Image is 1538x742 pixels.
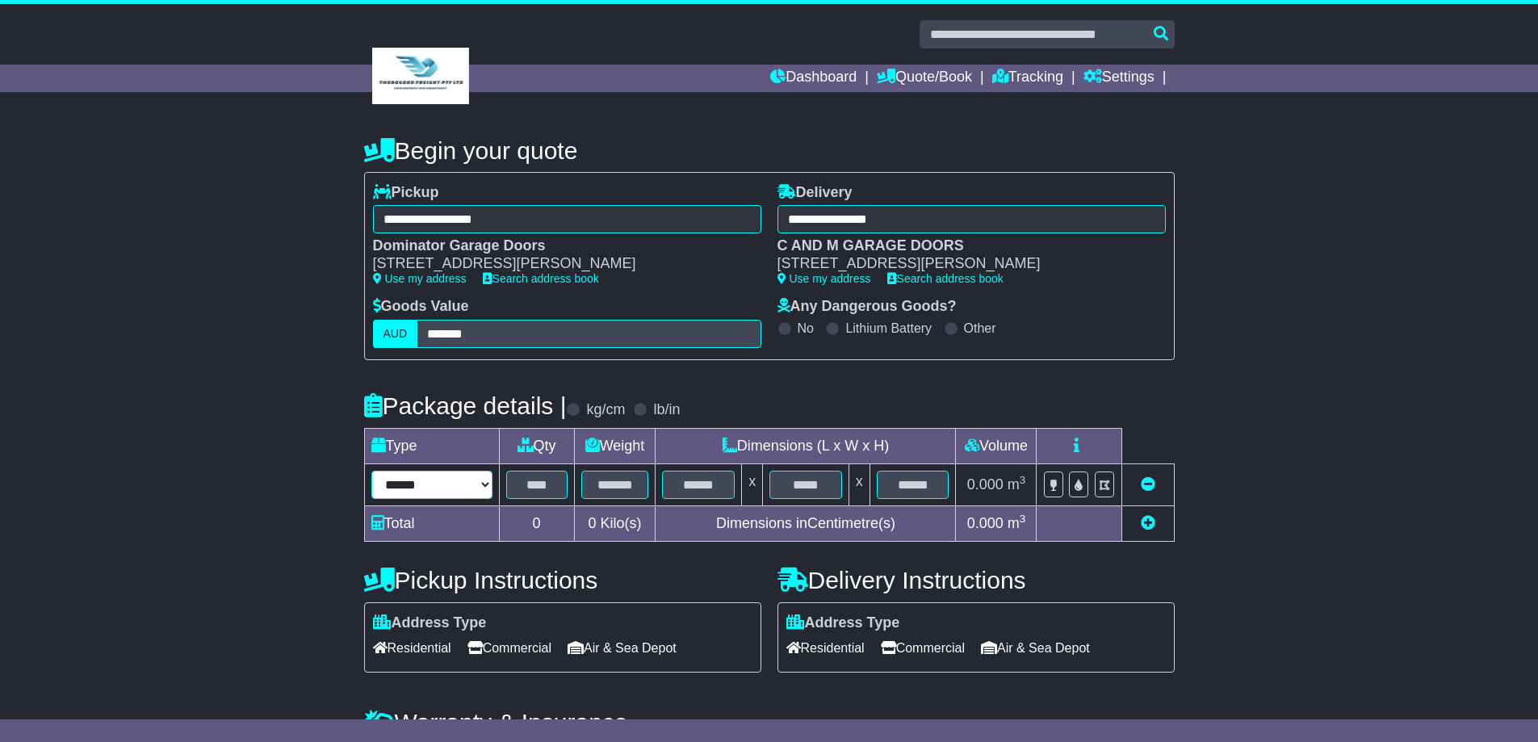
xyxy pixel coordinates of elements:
label: AUD [373,320,418,348]
span: 0 [588,515,596,531]
td: x [849,463,870,505]
span: Air & Sea Depot [568,635,677,660]
sup: 3 [1020,513,1026,525]
div: Dominator Garage Doors [373,237,745,255]
td: Dimensions (L x W x H) [656,428,956,463]
span: m [1008,515,1026,531]
td: Type [364,428,499,463]
a: Use my address [777,272,871,285]
span: Residential [373,635,451,660]
h4: Begin your quote [364,137,1175,164]
a: Dashboard [770,65,857,92]
label: Other [964,321,996,336]
a: Settings [1083,65,1155,92]
label: Address Type [786,614,900,632]
span: Air & Sea Depot [981,635,1090,660]
span: Residential [786,635,865,660]
td: Total [364,505,499,541]
label: lb/in [653,401,680,419]
span: m [1008,476,1026,493]
label: Any Dangerous Goods? [777,298,957,316]
span: Commercial [467,635,551,660]
td: Weight [574,428,656,463]
a: Tracking [992,65,1063,92]
a: Quote/Book [877,65,972,92]
h4: Pickup Instructions [364,567,761,593]
td: Dimensions in Centimetre(s) [656,505,956,541]
div: C AND M GARAGE DOORS [777,237,1150,255]
td: Kilo(s) [574,505,656,541]
div: [STREET_ADDRESS][PERSON_NAME] [373,255,745,273]
a: Use my address [373,272,467,285]
sup: 3 [1020,474,1026,486]
label: kg/cm [586,401,625,419]
a: Search address book [483,272,599,285]
span: 0.000 [967,476,1004,493]
label: Pickup [373,184,439,202]
td: Volume [956,428,1037,463]
label: Goods Value [373,298,469,316]
h4: Warranty & Insurance [364,709,1175,736]
td: Qty [499,428,574,463]
td: 0 [499,505,574,541]
span: Commercial [881,635,965,660]
label: Address Type [373,614,487,632]
h4: Package details | [364,392,567,419]
label: Lithium Battery [845,321,932,336]
a: Search address book [887,272,1004,285]
td: x [742,463,763,505]
h4: Delivery Instructions [777,567,1175,593]
label: No [798,321,814,336]
a: Remove this item [1141,476,1155,493]
label: Delivery [777,184,853,202]
a: Add new item [1141,515,1155,531]
div: [STREET_ADDRESS][PERSON_NAME] [777,255,1150,273]
span: 0.000 [967,515,1004,531]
